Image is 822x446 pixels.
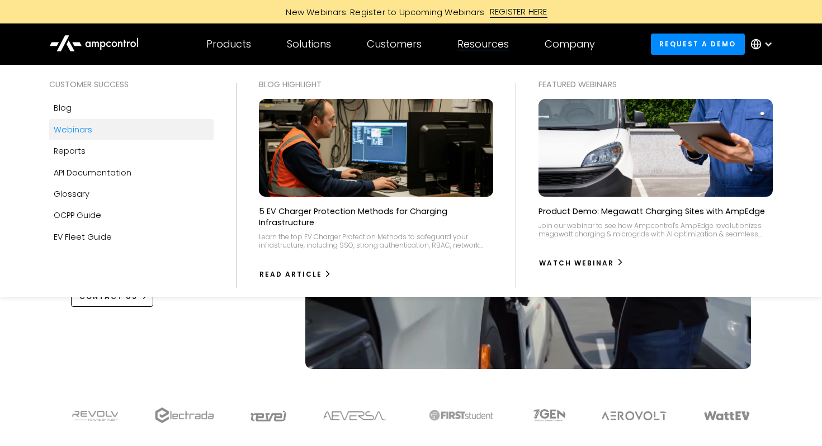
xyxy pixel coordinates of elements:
div: Company [545,38,595,50]
div: Join our webinar to see how Ampcontrol's AmpEdge revolutionizes megawatt charging & microgrids wi... [538,221,773,239]
div: REGISTER HERE [490,6,547,18]
div: Reports [54,145,86,157]
a: Webinars [49,119,213,140]
div: Customer success [49,78,213,91]
div: Featured webinars [538,78,773,91]
div: Glossary [54,188,89,200]
div: Solutions [287,38,331,50]
a: Glossary [49,183,213,205]
div: EV Fleet Guide [54,231,112,243]
a: Blog [49,97,213,118]
img: WattEV logo [703,411,750,420]
img: electrada logo [155,407,214,423]
div: Customers [367,38,422,50]
p: Product Demo: Megawatt Charging Sites with AmpEdge [538,206,765,217]
div: watch webinar [539,258,614,268]
div: Resources [457,38,509,50]
div: Learn the top EV Charger Protection Methods to safeguard your infrastructure, including SSO, stro... [259,233,493,250]
div: Blog Highlight [259,78,493,91]
div: Products [206,38,251,50]
a: API Documentation [49,162,213,183]
div: New Webinars: Register to Upcoming Webinars [275,6,490,18]
div: Read Article [259,269,322,279]
a: Reports [49,140,213,162]
a: New Webinars: Register to Upcoming WebinarsREGISTER HERE [159,6,663,18]
a: Read Article [259,265,332,283]
div: Webinars [54,124,92,136]
div: Blog [54,102,72,114]
a: watch webinar [538,254,624,272]
a: EV Fleet Guide [49,226,213,248]
div: API Documentation [54,167,131,179]
p: 5 EV Charger Protection Methods for Charging Infrastructure [259,206,493,228]
img: Aerovolt Logo [601,411,668,420]
a: OCPP Guide [49,205,213,226]
div: OCPP Guide [54,209,101,221]
a: Request a demo [651,34,745,54]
